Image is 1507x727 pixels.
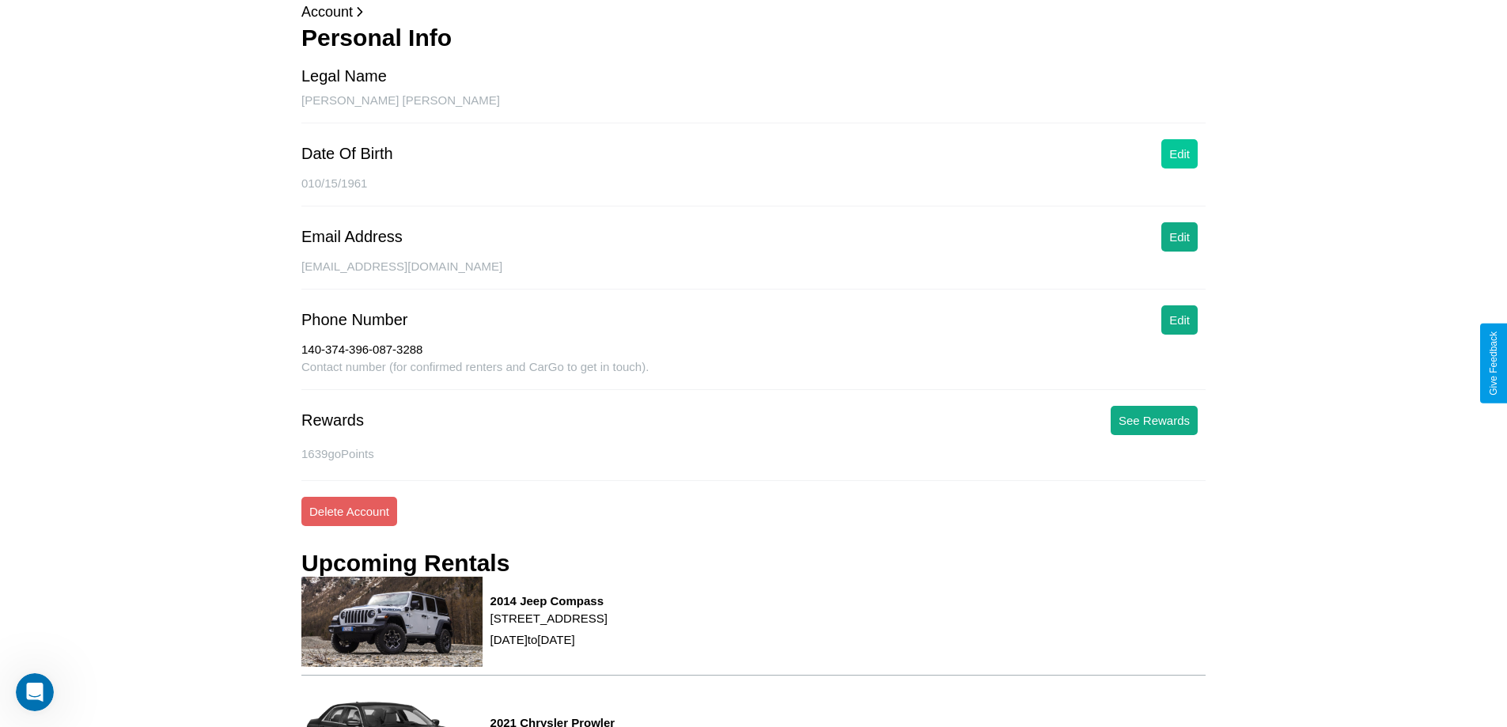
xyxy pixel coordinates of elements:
[1111,406,1198,435] button: See Rewards
[1161,305,1198,335] button: Edit
[301,67,387,85] div: Legal Name
[301,360,1206,390] div: Contact number (for confirmed renters and CarGo to get in touch).
[301,443,1206,464] p: 1639 goPoints
[301,259,1206,290] div: [EMAIL_ADDRESS][DOMAIN_NAME]
[1488,331,1499,396] div: Give Feedback
[301,25,1206,51] h3: Personal Info
[301,577,483,667] img: rental
[1161,139,1198,168] button: Edit
[490,594,608,608] h3: 2014 Jeep Compass
[490,629,608,650] p: [DATE] to [DATE]
[301,411,364,430] div: Rewards
[301,228,403,246] div: Email Address
[301,145,393,163] div: Date Of Birth
[301,550,509,577] h3: Upcoming Rentals
[301,497,397,526] button: Delete Account
[301,311,408,329] div: Phone Number
[16,673,54,711] iframe: Intercom live chat
[301,343,1206,360] div: 140-374-396-087-3288
[301,93,1206,123] div: [PERSON_NAME] [PERSON_NAME]
[301,176,1206,206] div: 010/15/1961
[1161,222,1198,252] button: Edit
[490,608,608,629] p: [STREET_ADDRESS]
